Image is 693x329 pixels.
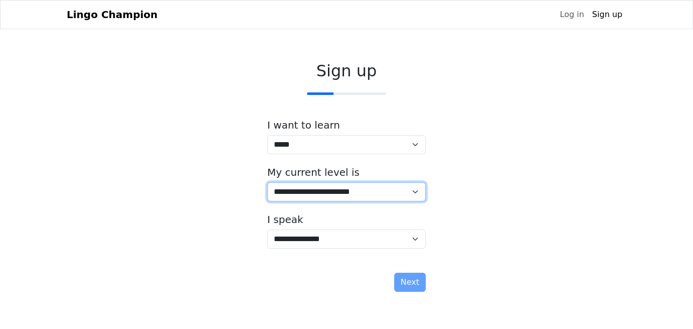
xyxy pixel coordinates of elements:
[67,5,157,25] a: Lingo Champion
[556,5,588,25] a: Log in
[588,5,626,25] a: Sign up
[267,213,303,226] label: I speak
[267,61,426,80] h2: Sign up
[267,119,340,131] label: I want to learn
[267,166,360,178] label: My current level is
